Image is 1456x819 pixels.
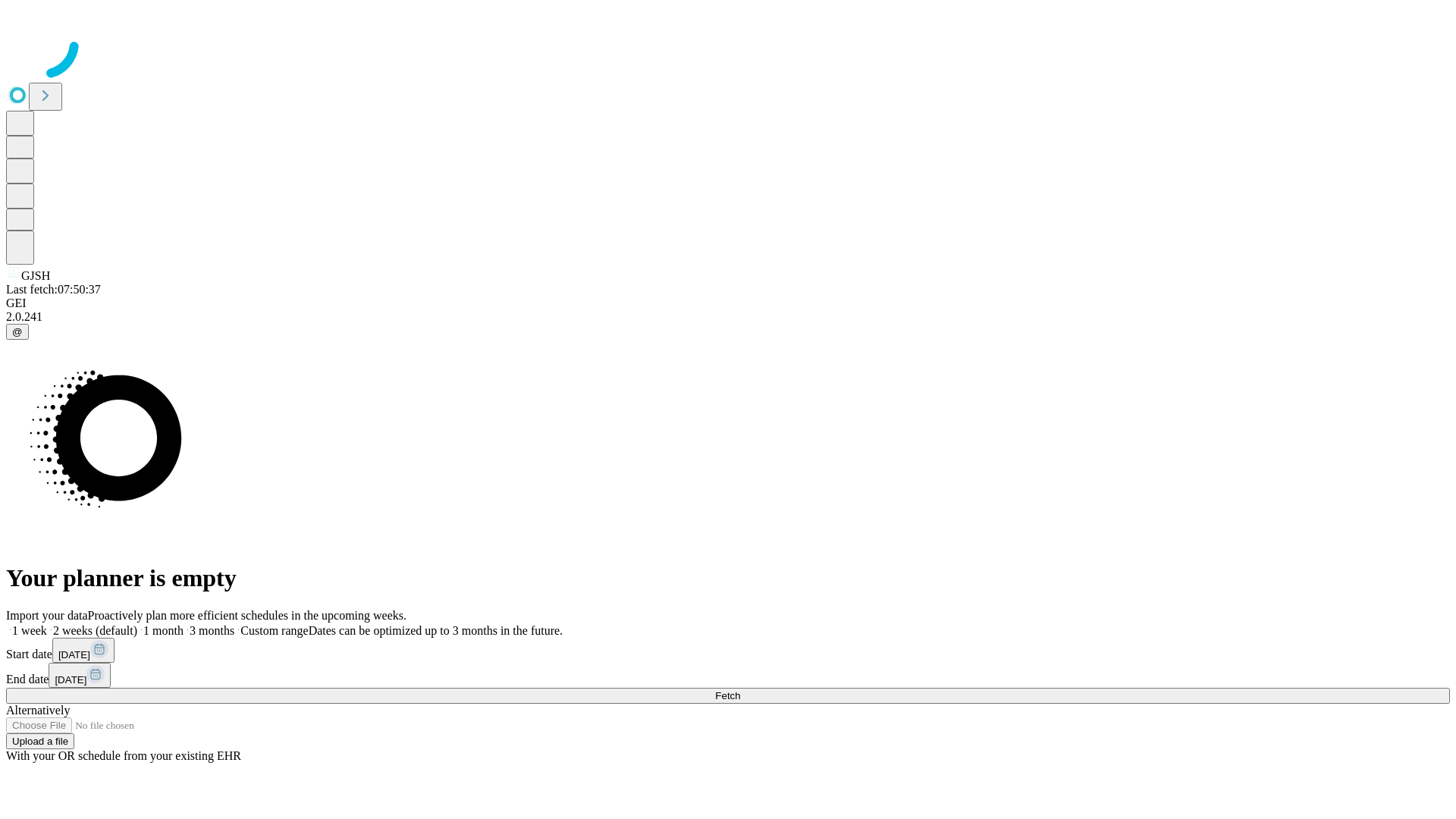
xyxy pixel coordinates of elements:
[6,297,1450,310] div: GEI
[12,326,23,337] span: @
[58,649,90,661] span: [DATE]
[6,663,1450,688] div: End date
[6,283,101,296] span: Last fetch: 07:50:37
[6,688,1450,704] button: Fetch
[6,609,88,622] span: Import your data
[190,624,234,637] span: 3 months
[52,638,115,663] button: [DATE]
[6,324,29,340] button: @
[240,624,308,637] span: Custom range
[6,749,241,762] span: With your OR schedule from your existing EHR
[143,624,184,637] span: 1 month
[55,674,86,686] span: [DATE]
[715,690,740,701] span: Fetch
[6,704,70,717] span: Alternatively
[53,624,137,637] span: 2 weeks (default)
[49,663,111,688] button: [DATE]
[88,609,406,622] span: Proactively plan more efficient schedules in the upcoming weeks.
[21,269,50,282] span: GJSH
[6,310,1450,324] div: 2.0.241
[6,638,1450,663] div: Start date
[6,733,74,749] button: Upload a file
[309,624,563,637] span: Dates can be optimized up to 3 months in the future.
[12,624,47,637] span: 1 week
[6,564,1450,592] h1: Your planner is empty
